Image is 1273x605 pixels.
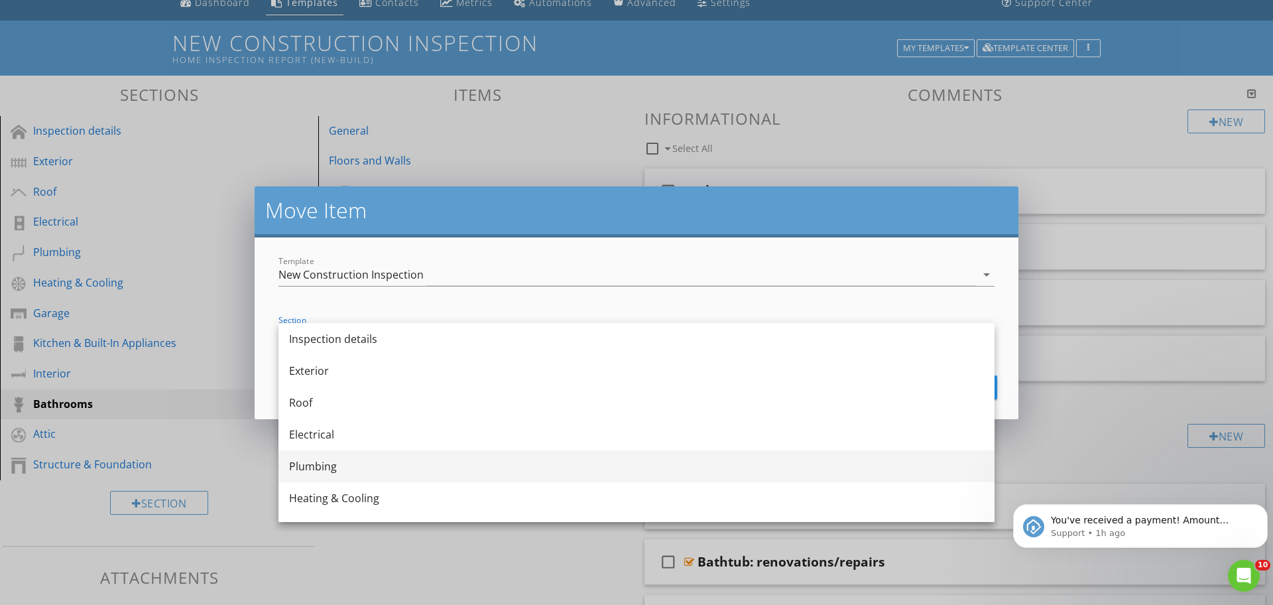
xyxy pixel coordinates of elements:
div: Plumbing [289,458,984,474]
div: Inspection details [289,331,984,347]
div: Roof [289,395,984,411]
div: New Construction Inspection [278,269,424,281]
iframe: Intercom live chat [1228,560,1260,592]
span: 10 [1255,560,1270,571]
div: Heating & Cooling [289,490,984,506]
i: arrow_drop_down [979,267,995,283]
div: Electrical [289,427,984,442]
iframe: Intercom notifications message [1008,476,1273,569]
div: Exterior [289,363,984,379]
h2: Move Item [265,197,1008,224]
